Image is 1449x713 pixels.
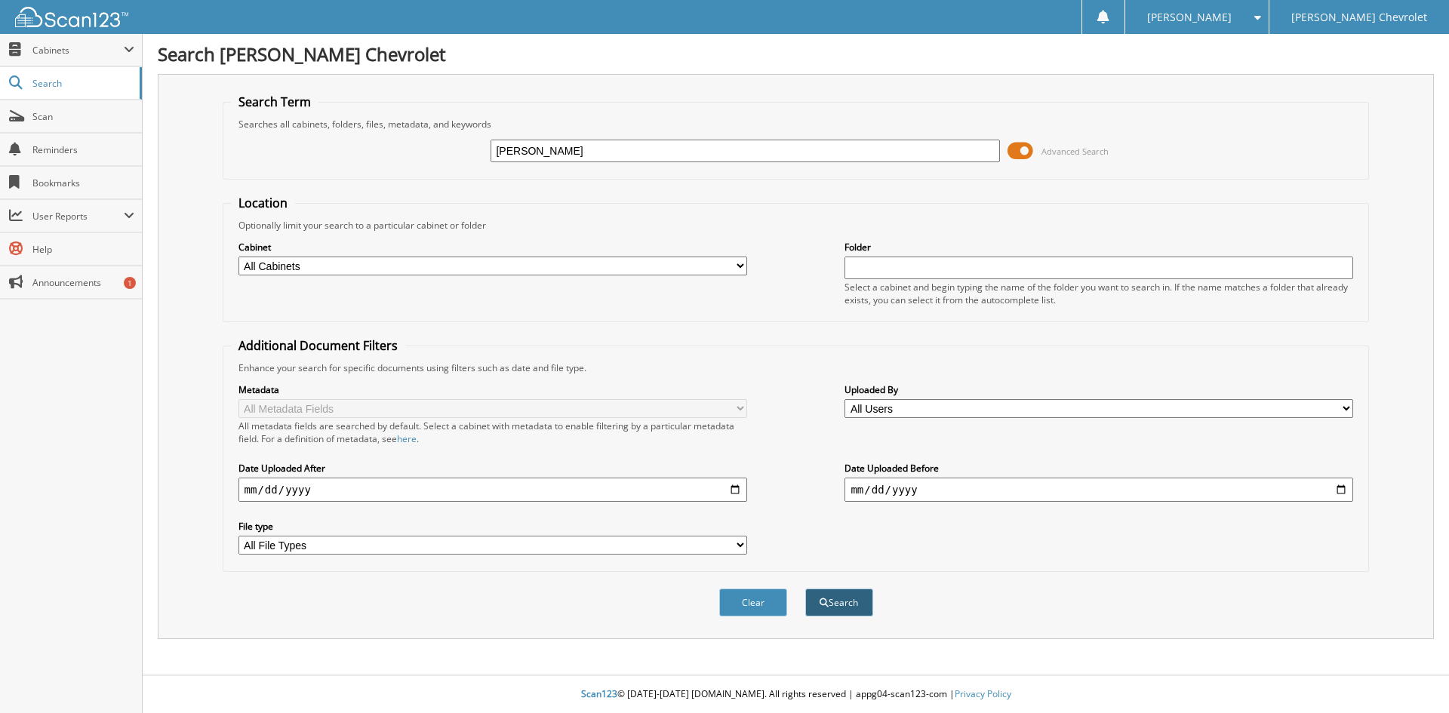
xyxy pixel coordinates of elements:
span: Bookmarks [32,177,134,189]
div: All metadata fields are searched by default. Select a cabinet with metadata to enable filtering b... [238,420,747,445]
h1: Search [PERSON_NAME] Chevrolet [158,41,1434,66]
span: Help [32,243,134,256]
legend: Location [231,195,295,211]
div: Searches all cabinets, folders, files, metadata, and keywords [231,118,1361,131]
label: File type [238,520,747,533]
label: Metadata [238,383,747,396]
span: User Reports [32,210,124,223]
span: [PERSON_NAME] Chevrolet [1291,13,1427,22]
a: Privacy Policy [955,687,1011,700]
span: Reminders [32,143,134,156]
div: Select a cabinet and begin typing the name of the folder you want to search in. If the name match... [844,281,1353,306]
legend: Additional Document Filters [231,337,405,354]
div: Optionally limit your search to a particular cabinet or folder [231,219,1361,232]
span: Search [32,77,132,90]
label: Date Uploaded Before [844,462,1353,475]
input: start [238,478,747,502]
span: Announcements [32,276,134,289]
span: Cabinets [32,44,124,57]
img: scan123-logo-white.svg [15,7,128,27]
span: Scan [32,110,134,123]
div: 1 [124,277,136,289]
label: Uploaded By [844,383,1353,396]
label: Date Uploaded After [238,462,747,475]
label: Folder [844,241,1353,254]
button: Clear [719,589,787,616]
div: Enhance your search for specific documents using filters such as date and file type. [231,361,1361,374]
span: Advanced Search [1041,146,1109,157]
input: end [844,478,1353,502]
a: here [397,432,417,445]
span: Scan123 [581,687,617,700]
span: [PERSON_NAME] [1147,13,1232,22]
button: Search [805,589,873,616]
legend: Search Term [231,94,318,110]
div: © [DATE]-[DATE] [DOMAIN_NAME]. All rights reserved | appg04-scan123-com | [143,676,1449,713]
label: Cabinet [238,241,747,254]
